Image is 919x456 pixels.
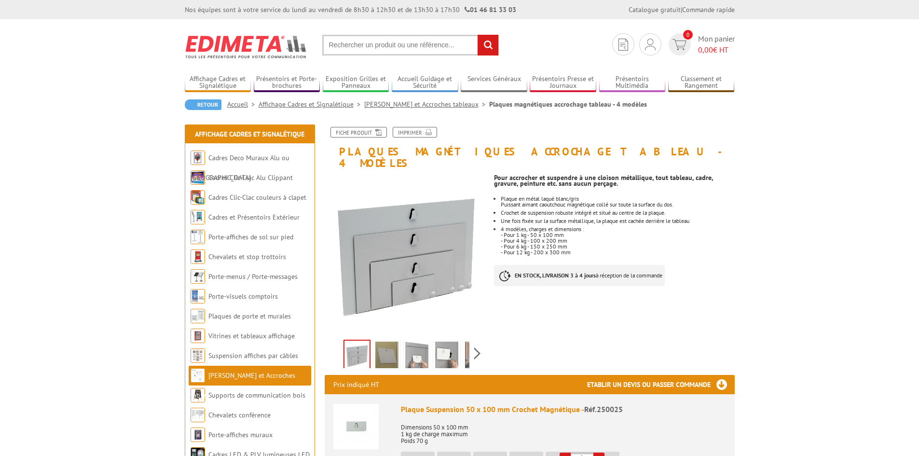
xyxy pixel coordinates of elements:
[629,5,681,14] a: Catalogue gratuit
[191,348,205,363] img: Suspension affiches par câbles
[191,371,295,400] a: [PERSON_NAME] et Accroches tableaux
[587,375,735,394] h3: Etablir un devis ou passer commande
[599,75,666,91] a: Présentoirs Multimédia
[333,404,379,449] img: Plaque Suspension 50 x 100 mm Crochet Magnétique
[208,391,305,400] a: Supports de communication bois
[645,39,656,50] img: devis rapide
[317,127,742,169] h1: Plaques magnétiques accrochage tableau - 4 modèles
[208,332,295,340] a: Vitrines et tableaux affichage
[515,272,596,279] strong: EN STOCK, LIVRAISON 3 à 4 jours
[191,249,205,264] img: Chevalets et stop trottoirs
[191,153,289,182] a: Cadres Deco Muraux Alu ou [GEOGRAPHIC_DATA]
[584,404,623,414] span: Réf.250025
[254,75,320,91] a: Présentoirs et Porte-brochures
[191,210,205,224] img: Cadres et Présentoirs Extérieur
[227,100,259,109] a: Accueil
[185,75,251,91] a: Affichage Cadres et Signalétique
[393,127,437,138] a: Imprimer
[501,232,734,238] div: - Pour 1 kg - 50 x 100 mm
[465,5,516,14] strong: 01 46 81 33 03
[208,411,271,419] a: Chevalets conférence
[344,341,370,371] img: 250025_250026_250027_250028_plaque_magnetique_3.jpg
[325,174,487,336] img: 250025_250026_250027_250028_plaque_magnetique_3.jpg
[330,127,387,138] a: Fiche produit
[208,351,298,360] a: Suspension affiches par câbles
[333,375,379,394] p: Prix indiqué HT
[191,408,205,422] img: Chevalets conférence
[478,35,498,55] input: rechercher
[682,5,735,14] a: Commande rapide
[208,173,293,182] a: Cadres Clic-Clac Alu Clippant
[501,238,734,244] div: - Pour 4 kg - 100 x 200 mm
[191,230,205,244] img: Porte-affiches de sol sur pied
[501,249,734,255] div: - Pour 12 kg - 200 x 300 mm
[698,33,735,55] span: Mon panier
[494,173,713,188] strong: Pour accrocher et suspendre à une cloison métallique, tout tableau, cadre, gravure, peinture etc....
[501,210,734,216] li: Crochet de suspension robuste intégré et situé au centre de la plaque.
[698,44,735,55] span: € HT
[259,100,364,109] a: Affichage Cadres et Signalétique
[185,5,516,14] div: Nos équipes sont à votre service du lundi au vendredi de 8h30 à 12h30 et de 13h30 à 17h30
[191,151,205,165] img: Cadres Deco Muraux Alu ou Bois
[618,39,628,51] img: devis rapide
[208,233,293,241] a: Porte-affiches de sol sur pied
[375,342,398,372] img: 250025_250026_250027_250028_plaque_magnetique_montage.gif
[364,100,489,109] a: [PERSON_NAME] et Accroches tableaux
[435,342,458,372] img: 250025_plaque_suspension_crochet_magnetique.jpg
[461,75,527,91] a: Services Généraux
[208,430,273,439] a: Porte-affiches muraux
[530,75,596,91] a: Présentoirs Presse et Journaux
[191,289,205,304] img: Porte-visuels comptoirs
[195,130,304,138] a: Affichage Cadres et Signalétique
[191,309,205,323] img: Plaques de porte et murales
[191,428,205,442] img: Porte-affiches muraux
[401,417,726,444] p: Dimensions 50 x 100 mm 1 kg de charge maximum Poids 70 g
[672,39,686,50] img: devis rapide
[208,292,278,301] a: Porte-visuels comptoirs
[698,45,713,55] span: 0,00
[501,244,734,249] div: - Pour 6 kg - 150 x 250 mm
[465,342,488,372] img: 250027_plaque_suspension_magnetique_tableau.jpg
[322,35,499,55] input: Rechercher un produit ou une référence...
[208,213,300,221] a: Cadres et Présentoirs Extérieur
[501,202,734,207] p: Puissant aimant caoutchouc magnétique collé sur toute la surface du dos.
[501,218,734,224] li: Une fois fixée sur la surface métallique, la plaque est cachée derrière le tableau
[185,99,221,110] a: Retour
[629,5,735,14] div: |
[208,312,291,320] a: Plaques de porte et murales
[668,75,735,91] a: Classement et Rangement
[191,269,205,284] img: Porte-menus / Porte-messages
[392,75,458,91] a: Accueil Guidage et Sécurité
[208,193,306,202] a: Cadres Clic-Clac couleurs à clapet
[185,29,308,65] img: Edimeta
[501,226,734,232] div: 4 modèles, charges et dimensions :
[208,252,286,261] a: Chevalets et stop trottoirs
[494,265,665,286] p: à réception de la commande
[501,196,734,202] p: Plaque en métal laqué blanc/gris
[208,272,298,281] a: Porte-menus / Porte-messages
[191,190,205,205] img: Cadres Clic-Clac couleurs à clapet
[405,342,428,372] img: 250025_plaque_suspension_crochet_magnetique_1.jpg
[191,368,205,383] img: Cimaises et Accroches tableaux
[323,75,389,91] a: Exposition Grilles et Panneaux
[473,345,482,361] span: Next
[666,33,735,55] a: devis rapide 0 Mon panier 0,00€ HT
[489,99,647,109] li: Plaques magnétiques accrochage tableau - 4 modèles
[683,30,693,40] span: 0
[191,329,205,343] img: Vitrines et tableaux affichage
[401,404,726,415] div: Plaque Suspension 50 x 100 mm Crochet Magnétique -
